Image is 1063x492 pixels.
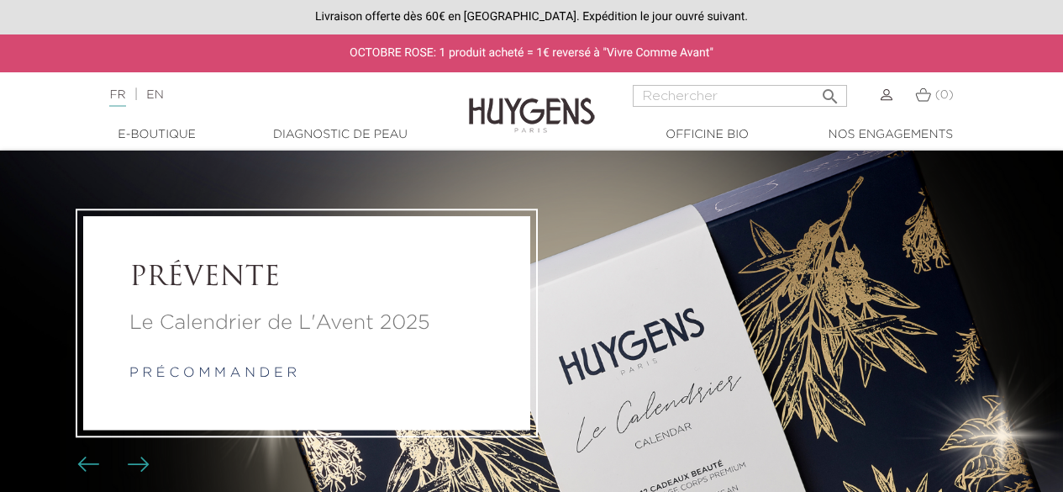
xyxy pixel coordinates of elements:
input: Rechercher [633,85,847,107]
a: Le Calendrier de L'Avent 2025 [129,307,484,337]
a: Diagnostic de peau [256,126,424,144]
i:  [820,82,840,102]
a: EN [146,89,163,101]
div: | [101,85,430,105]
a: E-Boutique [73,126,241,144]
img: Huygens [469,71,595,135]
button:  [815,80,845,103]
a: FR [109,89,125,107]
a: Nos engagements [807,126,975,144]
a: PRÉVENTE [129,262,484,294]
span: (0) [935,89,954,101]
a: Officine Bio [624,126,792,144]
div: Boutons du carrousel [84,452,139,478]
a: p r é c o m m a n d e r [129,366,297,379]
